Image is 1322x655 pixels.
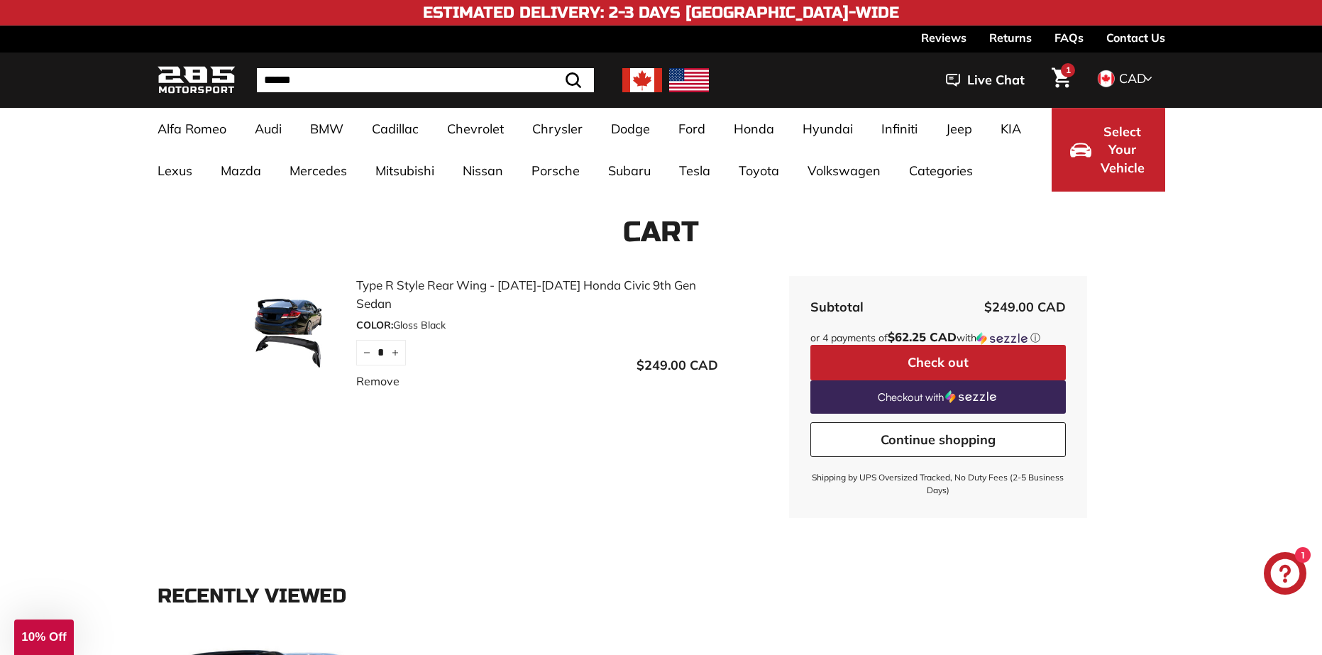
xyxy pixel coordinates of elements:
[158,216,1165,248] h1: Cart
[932,108,986,150] a: Jeep
[1043,56,1079,104] a: Cart
[594,150,665,192] a: Subaru
[1052,108,1165,192] button: Select Your Vehicle
[158,585,1165,607] div: Recently viewed
[810,297,864,317] div: Subtotal
[1066,65,1071,75] span: 1
[356,319,393,331] span: COLOR:
[810,422,1066,458] a: Continue shopping
[888,329,957,344] span: $62.25 CAD
[361,150,448,192] a: Mitsubishi
[725,150,793,192] a: Toyota
[275,150,361,192] a: Mercedes
[448,150,517,192] a: Nissan
[356,373,400,390] a: Remove
[637,357,718,373] span: $249.00 CAD
[206,150,275,192] a: Mazda
[810,380,1066,414] a: Checkout with
[984,299,1066,315] span: $249.00 CAD
[810,471,1066,497] small: Shipping by UPS Oversized Tracked, No Duty Fees (2-5 Business Days)
[895,150,987,192] a: Categories
[810,331,1066,345] div: or 4 payments of$62.25 CADwithSezzle Click to learn more about Sezzle
[356,318,718,333] div: Gloss Black
[927,62,1043,98] button: Live Chat
[664,108,720,150] a: Ford
[788,108,867,150] a: Hyundai
[358,108,433,150] a: Cadillac
[423,4,899,21] h4: Estimated Delivery: 2-3 Days [GEOGRAPHIC_DATA]-Wide
[158,64,236,97] img: Logo_285_Motorsport_areodynamics_components
[518,108,597,150] a: Chrysler
[1098,123,1147,177] span: Select Your Vehicle
[867,108,932,150] a: Infiniti
[793,150,895,192] a: Volkswagen
[1054,26,1084,50] a: FAQs
[665,150,725,192] a: Tesla
[1119,70,1146,87] span: CAD
[236,297,342,368] img: Type R Style Rear Wing - 2012-2015 Honda Civic 9th Gen Sedan
[517,150,594,192] a: Porsche
[433,108,518,150] a: Chevrolet
[989,26,1032,50] a: Returns
[976,332,1028,345] img: Sezzle
[1106,26,1165,50] a: Contact Us
[257,68,594,92] input: Search
[143,108,241,150] a: Alfa Romeo
[986,108,1035,150] a: KIA
[143,150,206,192] a: Lexus
[356,276,718,312] a: Type R Style Rear Wing - [DATE]-[DATE] Honda Civic 9th Gen Sedan
[296,108,358,150] a: BMW
[14,620,74,655] div: 10% Off
[385,340,406,365] button: Increase item quantity by one
[921,26,966,50] a: Reviews
[21,630,66,644] span: 10% Off
[967,71,1025,89] span: Live Chat
[1260,552,1311,598] inbox-online-store-chat: Shopify online store chat
[945,390,996,403] img: Sezzle
[810,345,1066,380] button: Check out
[356,340,378,365] button: Reduce item quantity by one
[720,108,788,150] a: Honda
[597,108,664,150] a: Dodge
[241,108,296,150] a: Audi
[810,331,1066,345] div: or 4 payments of with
